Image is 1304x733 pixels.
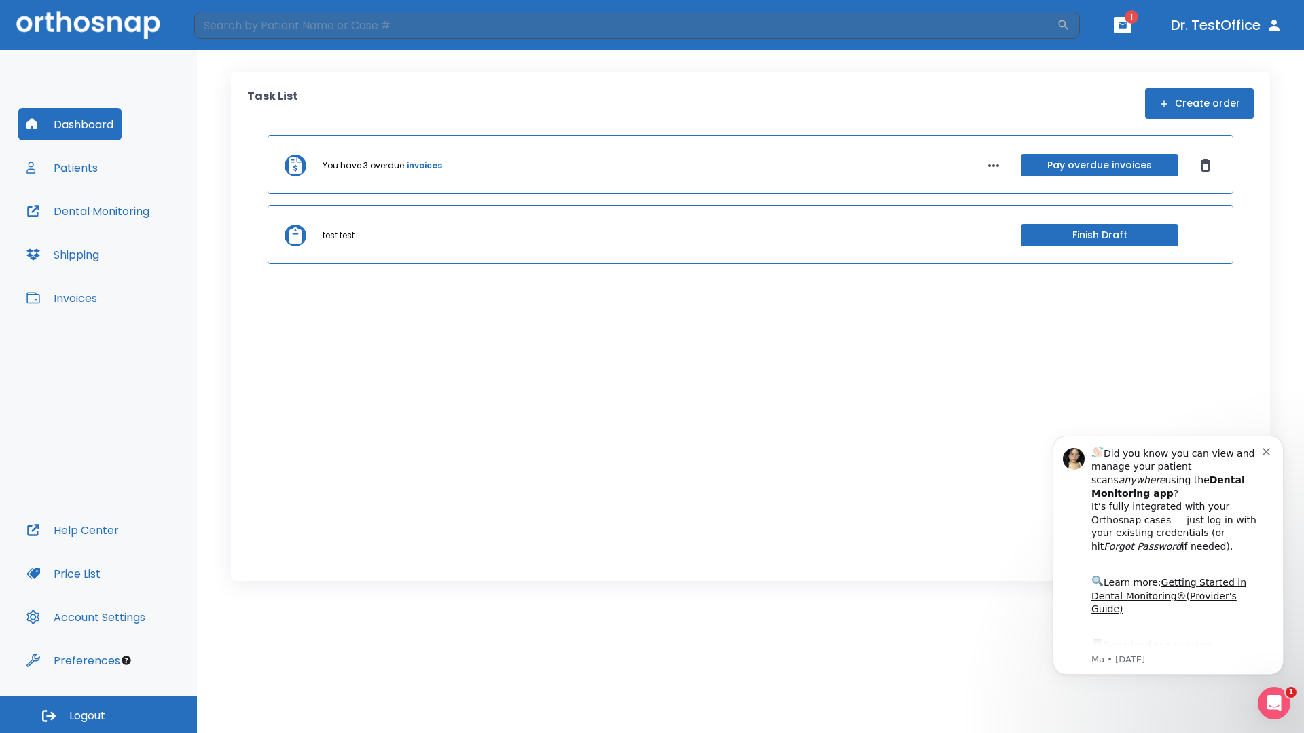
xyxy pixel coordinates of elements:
[18,195,158,227] button: Dental Monitoring
[1286,687,1297,698] span: 1
[1165,13,1288,37] button: Dr. TestOffice
[1195,155,1216,176] button: Dismiss
[18,108,122,140] button: Dashboard
[323,159,404,172] p: You have 3 overdue
[120,654,132,666] div: Tooltip anchor
[1145,88,1254,119] button: Create order
[194,12,1057,39] input: Search by Patient Name or Case #
[1021,154,1178,176] button: Pay overdue invoices
[18,282,105,314] button: Invoices
[69,709,105,723] span: Logout
[323,229,355,242] p: test test
[18,151,106,184] button: Patients
[18,601,153,633] button: Account Settings
[18,644,128,677] button: Preferences
[16,11,160,39] img: Orthosnap
[247,88,298,119] p: Task List
[1032,419,1304,726] iframe: Intercom notifications message
[1258,687,1290,719] iframe: Intercom live chat
[407,159,442,172] a: invoices
[18,238,107,271] button: Shipping
[18,514,127,546] button: Help Center
[1125,10,1138,24] span: 1
[1021,224,1178,246] button: Finish Draft
[18,557,109,590] button: Price List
